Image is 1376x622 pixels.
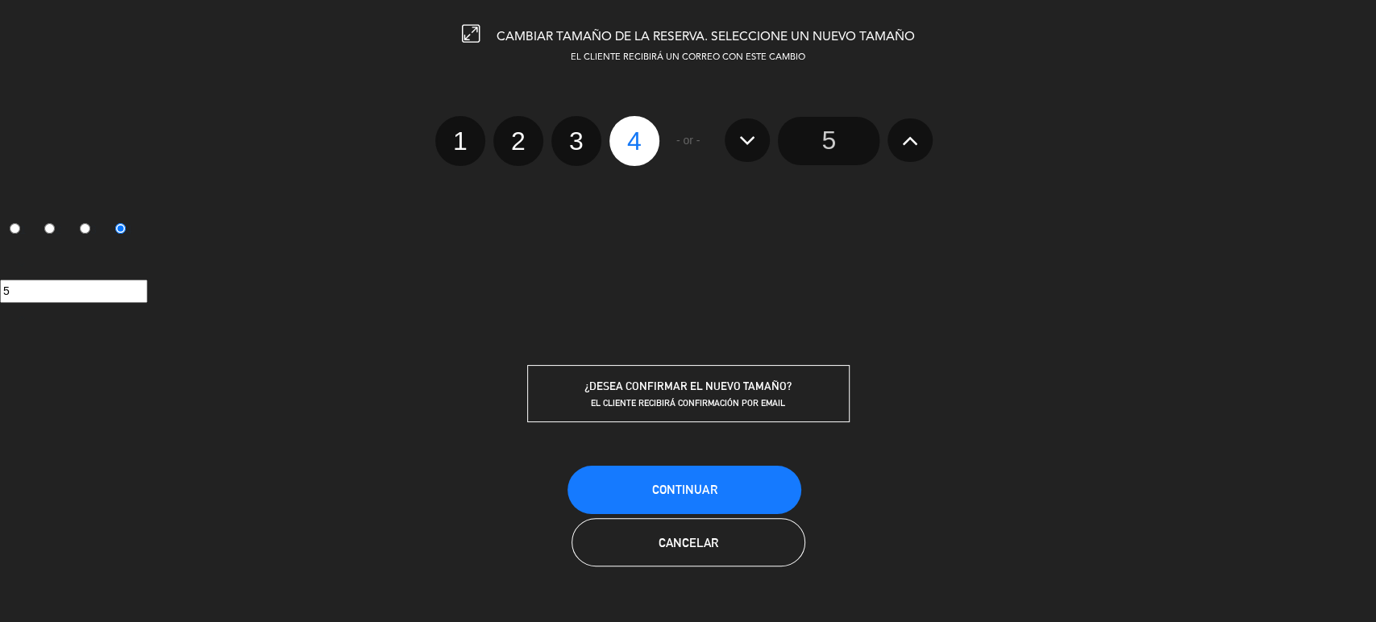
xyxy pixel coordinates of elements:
label: 3 [71,217,106,244]
input: 1 [10,223,20,234]
input: 4 [115,223,126,234]
label: 3 [551,116,601,166]
span: CAMBIAR TAMAÑO DE LA RESERVA. SELECCIONE UN NUEVO TAMAÑO [497,31,915,44]
label: 4 [609,116,659,166]
label: 1 [435,116,485,166]
label: 4 [106,217,141,244]
span: Continuar [652,483,717,496]
span: ¿DESEA CONFIRMAR EL NUEVO TAMAÑO? [584,379,792,392]
span: EL CLIENTE RECIBIRÁ UN CORREO CON ESTE CAMBIO [571,53,805,62]
span: - or - [676,131,700,150]
input: 2 [44,223,55,234]
button: Cancelar [572,518,805,566]
input: 3 [80,223,90,234]
label: 2 [35,217,71,244]
span: EL CLIENTE RECIBIRÁ CONFIRMACIÓN POR EMAIL [591,397,785,408]
span: Cancelar [659,536,718,549]
button: Continuar [567,466,801,514]
label: 2 [493,116,543,166]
